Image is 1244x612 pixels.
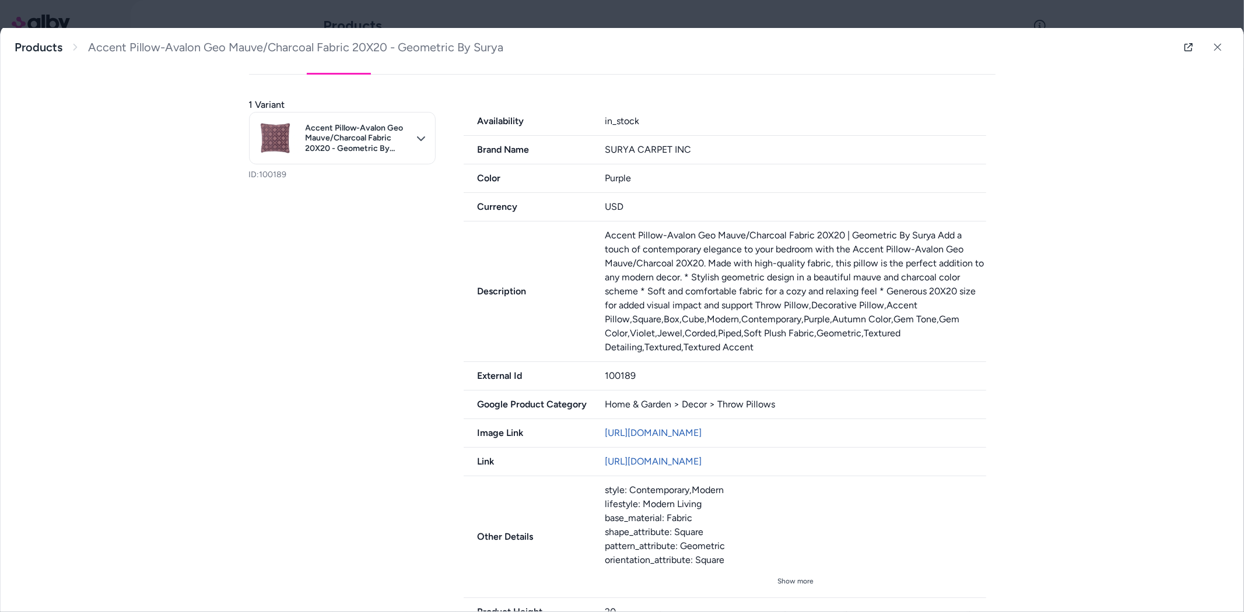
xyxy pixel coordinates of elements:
div: style: Contemporary,Modern lifestyle: Modern Living base_material: Fabric shape_attribute: Square... [605,483,986,567]
span: Description [464,284,591,298]
div: Purple [605,171,986,185]
div: in_stock [605,114,986,128]
span: Image Link [464,426,591,440]
div: Home & Garden > Decor > Throw Pillows [605,398,986,411]
span: Other Details [464,530,591,544]
img: 100189_0.jpg [252,115,299,161]
span: Availability [464,114,591,128]
a: Products [15,40,62,55]
div: USD [605,200,986,214]
button: Accent Pillow-Avalon Geo Mauve/Charcoal Fabric 20X20 - Geometric By Surya [249,112,436,164]
span: Currency [464,200,591,214]
span: Accent Pillow-Avalon Geo Mauve/Charcoal Fabric 20X20 - Geometric By Surya [88,40,503,55]
span: Accent Pillow-Avalon Geo Mauve/Charcoal Fabric 20X20 - Geometric By Surya [306,123,409,154]
div: 100189 [605,369,986,383]
span: Color [464,171,591,185]
span: 1 Variant [249,98,285,112]
p: ID: 100189 [249,169,436,181]
span: External Id [464,369,591,383]
nav: breadcrumb [15,40,503,55]
span: Brand Name [464,143,591,157]
span: Link [464,455,591,469]
span: Google Product Category [464,398,591,411]
div: SURYA CARPET INC [605,143,986,157]
p: Accent Pillow-Avalon Geo Mauve/Charcoal Fabric 20X20 | Geometric By Surya Add a touch of contempo... [605,228,986,354]
button: Show more [605,572,986,590]
a: [URL][DOMAIN_NAME] [605,427,702,438]
a: [URL][DOMAIN_NAME] [605,456,702,467]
